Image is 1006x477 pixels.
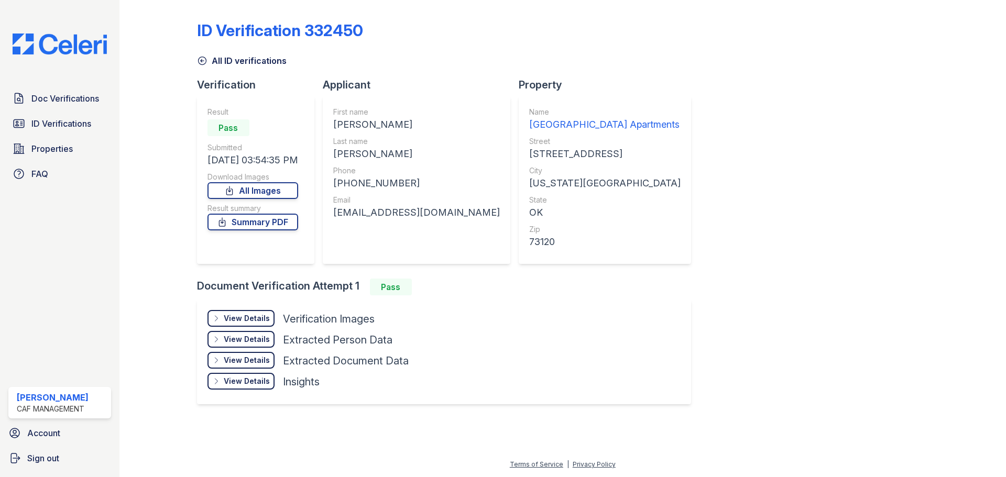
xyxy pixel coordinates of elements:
span: Properties [31,142,73,155]
div: View Details [224,355,270,365]
div: Document Verification Attempt 1 [197,279,699,295]
div: Verification Images [283,312,375,326]
div: Zip [529,224,681,235]
a: Terms of Service [510,460,563,468]
div: [US_STATE][GEOGRAPHIC_DATA] [529,176,681,191]
span: Sign out [27,452,59,464]
a: FAQ [8,163,111,184]
div: Result [207,107,298,117]
a: Name [GEOGRAPHIC_DATA] Apartments [529,107,681,132]
span: Doc Verifications [31,92,99,105]
div: Pass [207,119,249,136]
div: | [567,460,569,468]
div: Email [333,195,500,205]
div: View Details [224,376,270,386]
div: Insights [283,374,320,389]
div: View Details [224,313,270,324]
div: CAF Management [17,404,89,414]
div: Last name [333,136,500,147]
div: Property [519,77,699,92]
div: Extracted Person Data [283,332,392,347]
a: Privacy Policy [573,460,616,468]
div: [EMAIL_ADDRESS][DOMAIN_NAME] [333,205,500,220]
a: Doc Verifications [8,88,111,109]
div: Verification [197,77,323,92]
div: Download Images [207,172,298,182]
div: Phone [333,165,500,176]
a: ID Verifications [8,113,111,134]
div: 73120 [529,235,681,249]
div: [DATE] 03:54:35 PM [207,153,298,168]
a: Account [4,423,115,443]
div: [PERSON_NAME] [333,117,500,132]
a: All Images [207,182,298,199]
a: Summary PDF [207,214,298,230]
div: Name [529,107,681,117]
div: OK [529,205,681,220]
div: ID Verification 332450 [197,21,363,40]
div: View Details [224,334,270,345]
span: ID Verifications [31,117,91,130]
a: Properties [8,138,111,159]
span: Account [27,427,60,439]
a: Sign out [4,448,115,469]
div: Extracted Document Data [283,353,409,368]
div: Result summary [207,203,298,214]
div: First name [333,107,500,117]
img: CE_Logo_Blue-a8612792a0a2168367f1c8372b55b34899dd931a85d93a1a3d3e32e68fde9ad4.png [4,34,115,54]
div: Pass [370,279,412,295]
div: [PHONE_NUMBER] [333,176,500,191]
div: [PERSON_NAME] [333,147,500,161]
div: Applicant [323,77,519,92]
a: All ID verifications [197,54,287,67]
div: Submitted [207,142,298,153]
div: City [529,165,681,176]
span: FAQ [31,168,48,180]
div: [GEOGRAPHIC_DATA] Apartments [529,117,681,132]
div: State [529,195,681,205]
div: Street [529,136,681,147]
div: [STREET_ADDRESS] [529,147,681,161]
div: [PERSON_NAME] [17,391,89,404]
